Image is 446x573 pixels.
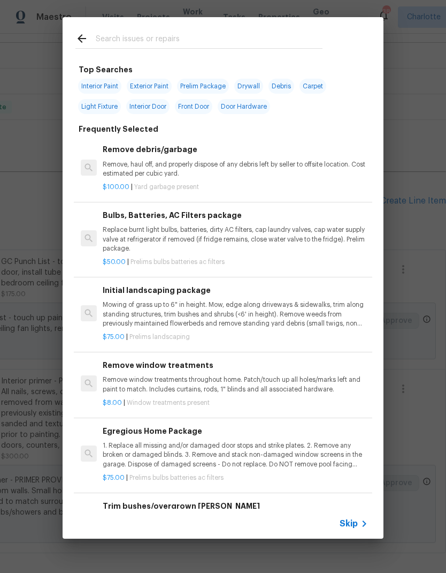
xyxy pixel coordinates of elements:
h6: Egregious Home Package [103,425,368,437]
span: Window treatments present [127,399,210,406]
h6: Frequently Selected [79,123,158,135]
p: | [103,258,368,267]
span: $75.00 [103,334,125,340]
span: Drywall [234,79,263,94]
span: $50.00 [103,259,126,265]
span: Prelims bulbs batteries ac filters [129,474,224,481]
h6: Remove window treatments [103,359,368,371]
span: Yard garbage present [134,184,199,190]
span: Prelims landscaping [129,334,190,340]
span: Door Hardware [218,99,270,114]
span: Prelims bulbs batteries ac filters [130,259,225,265]
p: 1. Replace all missing and/or damaged door stops and strike plates. 2. Remove any broken or damag... [103,441,368,469]
p: | [103,333,368,342]
h6: Trim bushes/overgrown [PERSON_NAME] [103,500,368,512]
span: Prelim Package [177,79,229,94]
span: $100.00 [103,184,129,190]
span: Front Door [175,99,212,114]
span: Carpet [299,79,326,94]
h6: Bulbs, Batteries, AC Filters package [103,209,368,221]
input: Search issues or repairs [96,32,322,48]
p: Remove, haul off, and properly dispose of any debris left by seller to offsite location. Cost est... [103,160,368,178]
h6: Initial landscaping package [103,284,368,296]
h6: Remove debris/garbage [103,144,368,155]
span: $75.00 [103,474,125,481]
p: | [103,183,368,192]
span: Exterior Paint [127,79,172,94]
p: | [103,473,368,482]
span: $8.00 [103,399,122,406]
p: Replace burnt light bulbs, batteries, dirty AC filters, cap laundry valves, cap water supply valv... [103,225,368,253]
span: Light Fixture [78,99,121,114]
h6: Top Searches [79,64,133,76]
span: Interior Door [126,99,170,114]
p: | [103,398,368,408]
span: Skip [340,518,358,529]
span: Interior Paint [78,79,121,94]
p: Mowing of grass up to 6" in height. Mow, edge along driveways & sidewalks, trim along standing st... [103,300,368,328]
p: Remove window treatments throughout home. Patch/touch up all holes/marks left and paint to match.... [103,375,368,394]
span: Debris [268,79,294,94]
